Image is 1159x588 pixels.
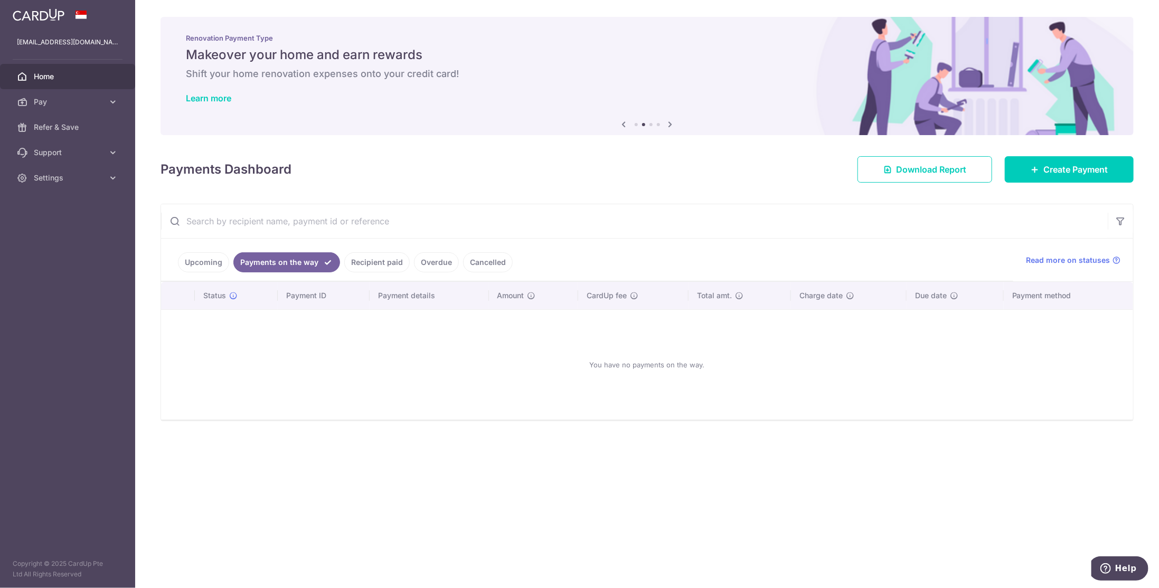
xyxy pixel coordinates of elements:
p: [EMAIL_ADDRESS][DOMAIN_NAME] [17,37,118,48]
iframe: Opens a widget where you can find more information [1091,556,1148,583]
span: Total amt. [697,290,732,301]
span: Home [34,71,103,82]
span: Refer & Save [34,122,103,132]
a: Payments on the way [233,252,340,272]
img: CardUp [13,8,64,21]
a: Create Payment [1005,156,1134,183]
a: Read more on statuses [1026,255,1120,265]
a: Overdue [414,252,459,272]
a: Cancelled [463,252,513,272]
span: Support [34,147,103,158]
th: Payment details [370,282,489,309]
h4: Payments Dashboard [161,160,291,179]
span: Pay [34,97,103,107]
a: Learn more [186,93,231,103]
span: Amount [497,290,524,301]
span: CardUp fee [587,290,627,301]
h6: Shift your home renovation expenses onto your credit card! [186,68,1108,80]
span: Charge date [799,290,843,301]
span: Due date [915,290,947,301]
th: Payment method [1004,282,1133,309]
h5: Makeover your home and earn rewards [186,46,1108,63]
span: Create Payment [1043,163,1108,176]
span: Download Report [896,163,966,176]
span: Read more on statuses [1026,255,1110,265]
div: You have no payments on the way. [174,318,1120,411]
span: Status [203,290,226,301]
a: Upcoming [178,252,229,272]
input: Search by recipient name, payment id or reference [161,204,1108,238]
img: Renovation banner [161,17,1134,135]
th: Payment ID [278,282,370,309]
span: Settings [34,173,103,183]
p: Renovation Payment Type [186,34,1108,42]
a: Recipient paid [344,252,410,272]
a: Download Report [858,156,992,183]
